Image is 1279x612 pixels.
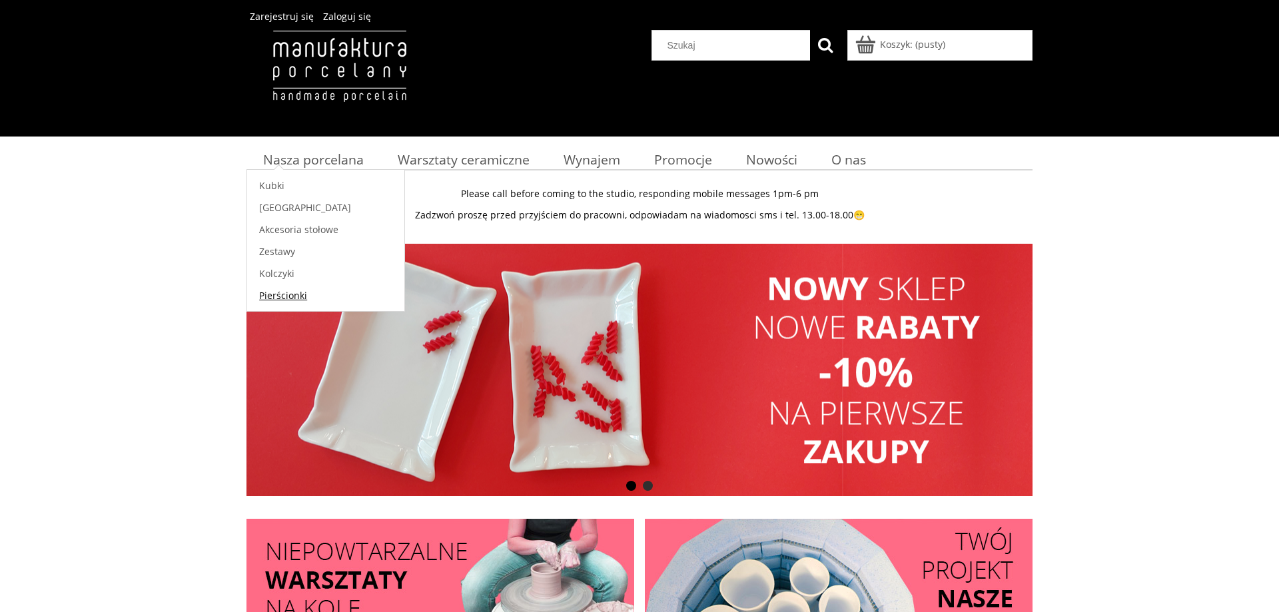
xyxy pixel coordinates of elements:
span: Promocje [654,151,712,168]
img: Manufaktura Porcelany [246,30,432,130]
a: Produkty w koszyku 0. Przejdź do koszyka [857,38,945,51]
a: Wynajem [547,147,638,172]
span: Wynajem [564,151,620,168]
a: Promocje [638,147,729,172]
a: Warsztaty ceramiczne [381,147,547,172]
p: Zadzwoń proszę przed przyjściem do pracowni, odpowiadam na wiadomosci sms i tel. 13.00-18.00😁 [246,209,1033,221]
a: O nas [815,147,883,172]
p: Please call before coming to the studio, responding mobile messages 1pm-6 pm [246,188,1033,200]
span: Nowości [746,151,797,168]
span: O nas [831,151,866,168]
button: Szukaj [810,30,841,61]
input: Szukaj w sklepie [657,31,811,60]
b: (pusty) [915,38,945,51]
a: Nasza porcelana [246,147,381,172]
a: Nowości [729,147,815,172]
a: Zarejestruj się [250,10,314,23]
span: Koszyk: [880,38,913,51]
a: Zaloguj się [323,10,371,23]
span: Nasza porcelana [263,151,364,168]
span: Warsztaty ceramiczne [398,151,530,168]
